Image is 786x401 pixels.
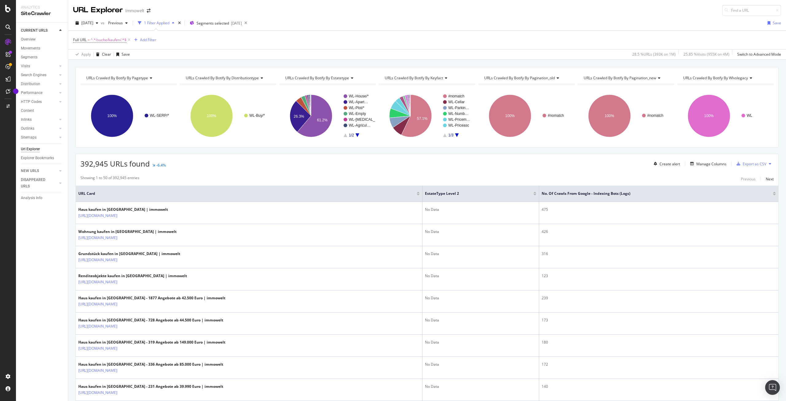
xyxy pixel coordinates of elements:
div: Next [766,176,774,182]
a: [URL][DOMAIN_NAME] [78,368,117,374]
div: Overview [21,36,36,43]
div: A chart. [379,89,475,143]
div: Haus kaufen in [GEOGRAPHIC_DATA] | immowelt [78,207,168,212]
h4: URLs Crawled By Botify By wlvslegacy [682,73,768,83]
div: SiteCrawler [21,10,63,17]
text: WL [747,113,752,118]
a: Url Explorer [21,146,64,152]
div: Search Engines [21,72,46,78]
div: No Data [425,273,536,279]
div: 173 [542,317,776,323]
button: Previous [106,18,130,28]
div: NEW URLS [21,168,39,174]
div: Renditeobjekte kaufen in [GEOGRAPHIC_DATA] | immowelt [78,273,187,279]
a: Overview [21,36,64,43]
text: 100% [207,114,216,118]
div: Explorer Bookmarks [21,155,54,161]
a: Outlinks [21,125,57,132]
text: WL-SERP/* [150,113,169,118]
h4: URLs Crawled By Botify By keyfact [383,73,470,83]
div: Switch to Advanced Mode [737,52,781,57]
a: [URL][DOMAIN_NAME] [78,235,117,241]
div: Performance [21,90,42,96]
h4: URLs Crawled By Botify By pagination_old [483,73,569,83]
div: Segments [21,54,37,61]
a: Performance [21,90,57,96]
div: Outlinks [21,125,34,132]
div: No Data [425,207,536,212]
a: [URL][DOMAIN_NAME] [78,345,117,352]
input: Find a URL [722,5,781,16]
div: Haus kaufen in [GEOGRAPHIC_DATA] - 336 Angebote ab 85.000 Euro | immowelt [78,362,223,367]
svg: A chart. [578,89,674,143]
div: Showing 1 to 50 of 392,945 entries [80,175,139,183]
text: 61.2% [317,118,328,122]
a: DISAPPEARED URLS [21,177,57,190]
div: 316 [542,251,776,257]
button: Switch to Advanced Mode [735,49,781,59]
a: HTTP Codes [21,99,57,105]
h4: URLs Crawled By Botify By distributiontype [185,73,271,83]
div: 28.5 % URLs ( 393K on 1M ) [632,52,676,57]
div: Inlinks [21,116,32,123]
button: Clear [94,49,111,59]
div: No Data [425,251,536,257]
span: URLs Crawled By Botify By pagination_new [584,75,656,81]
a: [URL][DOMAIN_NAME] [78,279,117,285]
div: Haus kaufen in [GEOGRAPHIC_DATA] - 231 Angebote ab 39.990 Euro | immowelt [78,384,223,389]
div: Haus kaufen in [GEOGRAPHIC_DATA] - 1877 Angebote ab 42.500 Euro | immowelt [78,295,225,301]
text: 26.3% [294,114,304,119]
svg: A chart. [180,89,276,143]
svg: A chart. [80,89,176,143]
text: 100% [605,114,614,118]
div: No Data [425,229,536,234]
span: URLs Crawled By Botify By distributiontype [186,75,259,81]
div: Immowelt [125,8,144,14]
div: 123 [542,273,776,279]
div: 475 [542,207,776,212]
text: 1/2 [349,133,354,137]
svg: A chart. [478,89,574,143]
div: Movements [21,45,40,52]
div: Analytics [21,5,63,10]
svg: A chart. [279,89,375,143]
div: 25.85 % Visits ( 955K on 4M ) [683,52,730,57]
div: Content [21,108,34,114]
div: Add Filter [140,37,156,42]
a: Segments [21,54,64,61]
a: [URL][DOMAIN_NAME] [78,257,117,263]
div: Manage Columns [696,161,726,167]
div: arrow-right-arrow-left [147,9,150,13]
text: WL-Priceasc [448,123,469,128]
a: NEW URLS [21,168,57,174]
text: WL-Buy/* [249,113,265,118]
span: URLs Crawled By Botify By pagetype [86,75,148,81]
div: Open Intercom Messenger [765,380,780,395]
a: [URL][DOMAIN_NAME] [78,213,117,219]
div: Distribution [21,81,40,87]
div: Apply [81,52,91,57]
span: Full URL [73,37,87,42]
button: 1 Filter Applied [135,18,177,28]
span: URLs Crawled By Botify By estatetype [285,75,349,81]
text: WL-Agricul… [349,123,371,128]
div: times [177,20,182,26]
a: Inlinks [21,116,57,123]
a: Search Engines [21,72,57,78]
text: WL-Pricem… [448,117,470,122]
div: Previous [741,176,756,182]
button: Create alert [651,159,680,169]
div: Url Explorer [21,146,40,152]
text: WL-House/* [349,94,369,98]
div: Export as CSV [743,161,766,167]
a: Explorer Bookmarks [21,155,64,161]
text: 1/3 [448,133,453,137]
text: WL-[MEDICAL_DATA]… [349,117,389,122]
a: [URL][DOMAIN_NAME] [78,390,117,396]
a: [URL][DOMAIN_NAME] [78,323,117,329]
a: Movements [21,45,64,52]
div: No Data [425,384,536,389]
